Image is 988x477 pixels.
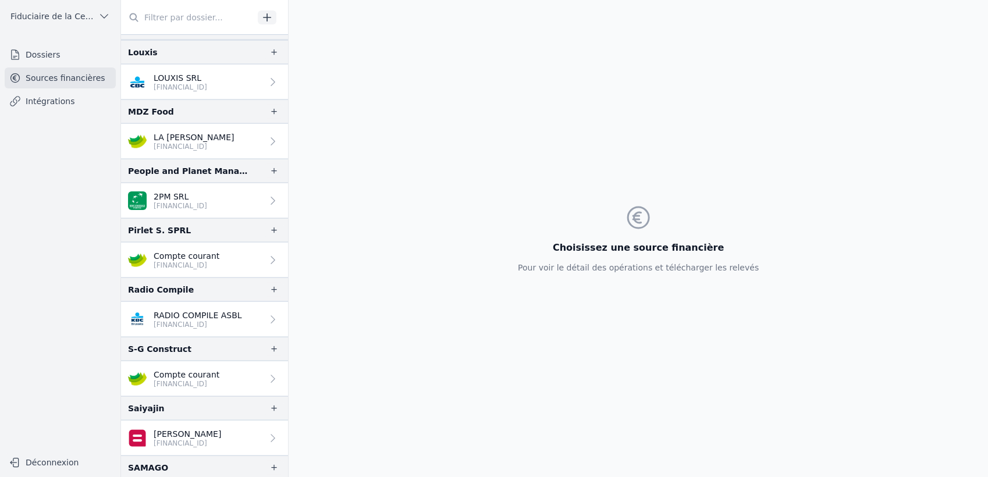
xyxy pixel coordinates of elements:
a: Sources financières [5,67,116,88]
button: Fiduciaire de la Cense & Associés [5,7,116,26]
a: Compte courant [FINANCIAL_ID] [121,361,288,396]
p: 2PM SRL [154,191,207,202]
span: Fiduciaire de la Cense & Associés [10,10,94,22]
p: [FINANCIAL_ID] [154,201,207,211]
a: LA [PERSON_NAME] [FINANCIAL_ID] [121,124,288,159]
p: RADIO COMPILE ASBL [154,309,242,321]
div: S-G Construct [128,342,191,356]
div: Louxis [128,45,158,59]
p: Pour voir le détail des opérations et télécharger les relevés [518,262,759,273]
p: [PERSON_NAME] [154,428,221,440]
a: Dossiers [5,44,116,65]
a: RADIO COMPILE ASBL [FINANCIAL_ID] [121,302,288,337]
a: [PERSON_NAME] [FINANCIAL_ID] [121,421,288,455]
p: [FINANCIAL_ID] [154,142,234,151]
div: People and Planet Management [128,164,251,178]
div: SAMAGO [128,461,168,475]
img: crelan.png [128,132,147,151]
p: Compte courant [154,250,219,262]
p: Compte courant [154,369,219,380]
a: Compte courant [FINANCIAL_ID] [121,243,288,277]
img: crelan.png [128,251,147,269]
p: [FINANCIAL_ID] [154,320,242,329]
img: CBC_CREGBEBB.png [128,73,147,91]
div: Saiyajin [128,401,164,415]
input: Filtrer par dossier... [121,7,254,28]
p: LOUXIS SRL [154,72,207,84]
a: LOUXIS SRL [FINANCIAL_ID] [121,65,288,99]
a: Intégrations [5,91,116,112]
img: BNP_BE_BUSINESS_GEBABEBB.png [128,191,147,210]
img: belfius-1.png [128,429,147,447]
p: [FINANCIAL_ID] [154,379,219,389]
div: Radio Compile [128,283,194,297]
p: [FINANCIAL_ID] [154,261,219,270]
button: Déconnexion [5,453,116,472]
div: Pirlet S. SPRL [128,223,191,237]
a: 2PM SRL [FINANCIAL_ID] [121,183,288,218]
p: LA [PERSON_NAME] [154,131,234,143]
h3: Choisissez une source financière [518,241,759,255]
img: KBC_BRUSSELS_KREDBEBB.png [128,310,147,329]
p: [FINANCIAL_ID] [154,439,221,448]
img: crelan.png [128,369,147,388]
div: MDZ Food [128,105,174,119]
p: [FINANCIAL_ID] [154,83,207,92]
